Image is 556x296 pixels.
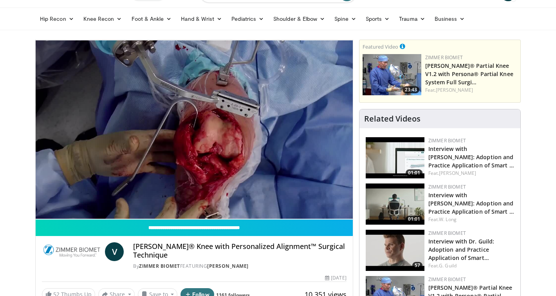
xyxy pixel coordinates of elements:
[366,137,424,178] img: 9076d05d-1948-43d5-895b-0b32d3e064e7.150x105_q85_crop-smart_upscale.jpg
[35,11,79,27] a: Hip Recon
[439,170,476,176] a: [PERSON_NAME]
[366,230,424,271] img: c951bdf5-abfe-4c00-a045-73b5070dd0f6.150x105_q85_crop-smart_upscale.jpg
[439,216,457,223] a: W. Long
[406,216,422,223] span: 01:01
[366,183,424,225] img: 01664f9e-370f-4f3e-ba1a-1c36ebbe6e28.150x105_q85_crop-smart_upscale.jpg
[430,11,470,27] a: Business
[361,11,395,27] a: Sports
[330,11,361,27] a: Spine
[42,242,102,261] img: Zimmer Biomet
[428,238,495,261] a: Interview with Dr. Guild: Adoption and Practice Application of Smart…
[366,183,424,225] a: 01:01
[105,242,124,261] a: V
[428,230,466,236] a: Zimmer Biomet
[428,216,514,223] div: Feat.
[428,191,514,215] a: Interview with [PERSON_NAME]: Adoption and Practice Application of Smart …
[139,263,180,269] a: Zimmer Biomet
[227,11,269,27] a: Pediatrics
[176,11,227,27] a: Hand & Wrist
[403,86,419,93] span: 23:43
[428,137,466,144] a: Zimmer Biomet
[428,183,466,190] a: Zimmer Biomet
[366,230,424,271] a: 57
[428,276,466,283] a: Zimmer Biomet
[325,274,346,281] div: [DATE]
[363,54,421,95] a: 23:43
[425,87,517,94] div: Feat.
[364,114,421,123] h4: Related Videos
[363,54,421,95] img: 99b1778f-d2b2-419a-8659-7269f4b428ba.150x105_q85_crop-smart_upscale.jpg
[428,145,514,169] a: Interview with [PERSON_NAME]: Adoption and Practice Application of Smart …
[428,262,514,269] div: Feat.
[428,170,514,177] div: Feat.
[394,11,430,27] a: Trauma
[133,242,346,259] h4: [PERSON_NAME]® Knee with Personalized Alignment™ Surgical Technique
[127,11,177,27] a: Foot & Ankle
[363,43,398,50] small: Featured Video
[36,40,353,220] video-js: Video Player
[269,11,330,27] a: Shoulder & Elbow
[366,137,424,178] a: 01:01
[425,54,463,61] a: Zimmer Biomet
[439,262,457,269] a: G. Guild
[412,262,422,269] span: 57
[79,11,127,27] a: Knee Recon
[207,263,249,269] a: [PERSON_NAME]
[436,87,473,93] a: [PERSON_NAME]
[425,62,513,86] a: [PERSON_NAME]® Partial Knee V1.2 with Persona® Partial Knee System Full Surgi…
[133,263,346,270] div: By FEATURING
[406,169,422,176] span: 01:01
